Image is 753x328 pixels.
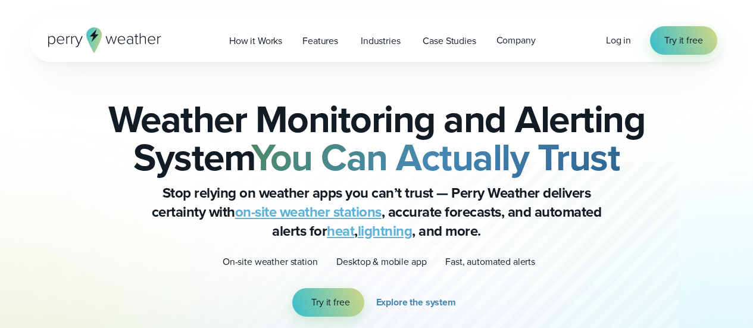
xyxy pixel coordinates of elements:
[302,34,338,48] span: Features
[606,33,631,47] span: Log in
[496,33,536,48] span: Company
[292,288,364,317] a: Try it free
[327,220,354,242] a: heat
[664,33,702,48] span: Try it free
[336,255,426,269] p: Desktop & mobile app
[650,26,717,55] a: Try it free
[361,34,400,48] span: Industries
[251,129,620,185] strong: You Can Actually Trust
[219,29,292,53] a: How it Works
[376,288,461,317] a: Explore the system
[139,183,615,240] p: Stop relying on weather apps you can’t trust — Perry Weather delivers certainty with , accurate f...
[423,34,476,48] span: Case Studies
[445,255,535,269] p: Fast, automated alerts
[223,255,317,269] p: On-site weather station
[606,33,631,48] a: Log in
[413,29,486,53] a: Case Studies
[358,220,413,242] a: lightning
[229,34,282,48] span: How it Works
[89,100,665,176] h2: Weather Monitoring and Alerting System
[235,201,382,223] a: on-site weather stations
[376,295,456,310] span: Explore the system
[311,295,349,310] span: Try it free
